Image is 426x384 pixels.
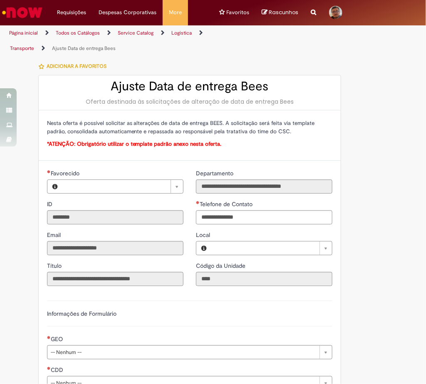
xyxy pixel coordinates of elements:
[226,8,249,17] span: Favoritos
[47,310,116,317] label: Informações de Formulário
[6,25,242,56] ul: Trilhas de página
[269,8,299,16] span: Rascunhos
[99,8,156,17] span: Despesas Corporativas
[57,8,86,17] span: Requisições
[47,231,62,239] span: Somente leitura - Email
[196,262,247,269] span: Somente leitura - Código da Unidade
[196,169,235,177] label: Somente leitura - Departamento
[196,210,332,224] input: Telefone de Contato
[47,80,333,93] h2: Ajuste Data de entrega Bees
[47,210,183,224] input: ID
[47,140,222,147] span: *ATENÇÃO: Obrigatório utilizar o template padrão anexo nesta oferta.
[1,4,44,21] img: ServiceNow
[47,180,62,193] button: Favorecido, Visualizar este registro
[47,262,63,269] span: Somente leitura - Título
[200,200,254,208] span: Telefone de Contato
[196,201,200,204] span: Obrigatório Preenchido
[47,200,54,208] label: Somente leitura - ID
[10,45,34,52] a: Transporte
[62,180,183,193] a: Limpar campo Favorecido
[47,231,62,239] label: Somente leitura - Email
[196,242,211,255] button: Local, Visualizar este registro
[196,262,247,270] label: Somente leitura - Código da Unidade
[196,272,332,286] input: Código da Unidade
[196,180,332,194] input: Departamento
[169,8,182,17] span: More
[47,272,183,286] input: Título
[47,170,51,173] span: Necessários
[262,8,299,16] a: No momento, sua lista de rascunhos tem 0 Itens
[171,30,192,36] a: Logistica
[52,45,116,52] a: Ajuste Data de entrega Bees
[47,120,315,135] span: Nesta oferta é possível solicitar as alterações de data de entrega BEES. A solicitação será feita...
[51,346,316,359] span: -- Nenhum --
[47,367,51,370] span: Necessários
[47,97,333,106] div: Oferta destinada às solicitações de alteração de data de entrega Bees
[118,30,154,36] a: Service Catalog
[47,336,51,339] span: Necessários
[51,366,65,374] span: CDD
[47,262,63,270] label: Somente leitura - Título
[211,242,332,255] a: Limpar campo Local
[38,57,111,75] button: Adicionar a Favoritos
[47,241,183,255] input: Email
[47,63,106,70] span: Adicionar a Favoritos
[56,30,100,36] a: Todos os Catálogos
[51,170,81,177] span: Necessários - Favorecido
[196,231,212,239] span: Local
[9,30,38,36] a: Página inicial
[51,335,64,343] span: GEO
